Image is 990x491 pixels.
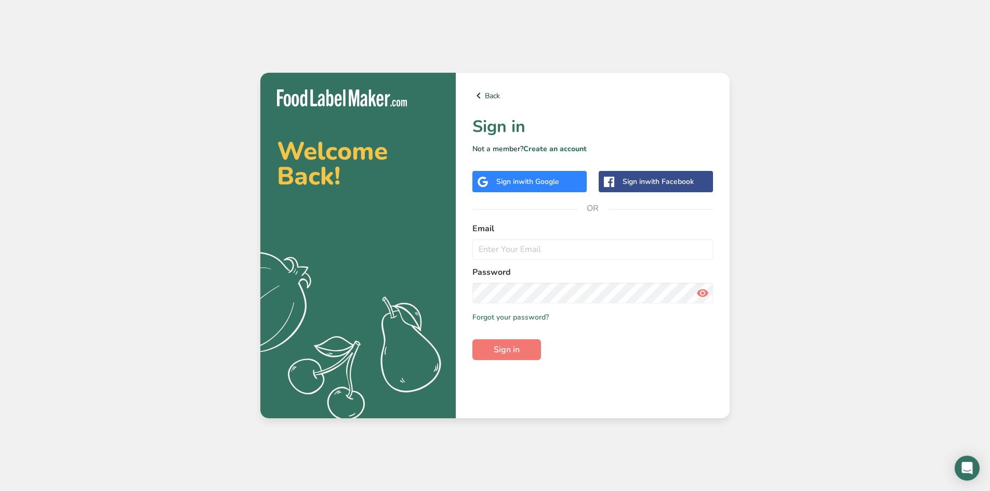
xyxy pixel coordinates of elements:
[623,176,694,187] div: Sign in
[277,139,439,189] h2: Welcome Back!
[472,239,713,260] input: Enter Your Email
[472,114,713,139] h1: Sign in
[472,89,713,102] a: Back
[955,456,980,481] div: Open Intercom Messenger
[494,343,520,356] span: Sign in
[645,177,694,187] span: with Facebook
[577,193,609,224] span: OR
[472,339,541,360] button: Sign in
[523,144,587,154] a: Create an account
[277,89,407,107] img: Food Label Maker
[472,143,713,154] p: Not a member?
[519,177,559,187] span: with Google
[472,222,713,235] label: Email
[472,312,549,323] a: Forgot your password?
[472,266,713,278] label: Password
[496,176,559,187] div: Sign in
